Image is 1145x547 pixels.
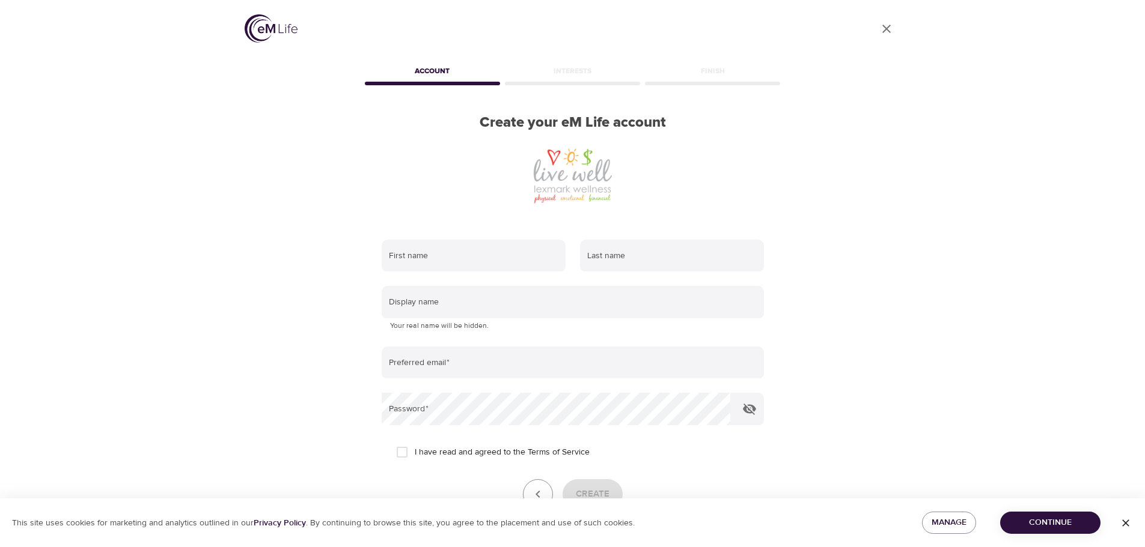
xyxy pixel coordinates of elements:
button: Continue [1000,512,1101,534]
a: Terms of Service [528,446,590,459]
img: Lexmark%20Logo.jfif [530,146,615,206]
h2: Create your eM Life account [362,114,783,131]
span: Continue [1010,515,1091,530]
a: Privacy Policy [254,518,306,528]
img: logo [245,14,298,43]
p: Your real name will be hidden. [390,320,756,332]
span: I have read and agreed to the [415,446,590,459]
a: close [872,14,901,43]
button: Manage [922,512,976,534]
span: Manage [932,515,966,530]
